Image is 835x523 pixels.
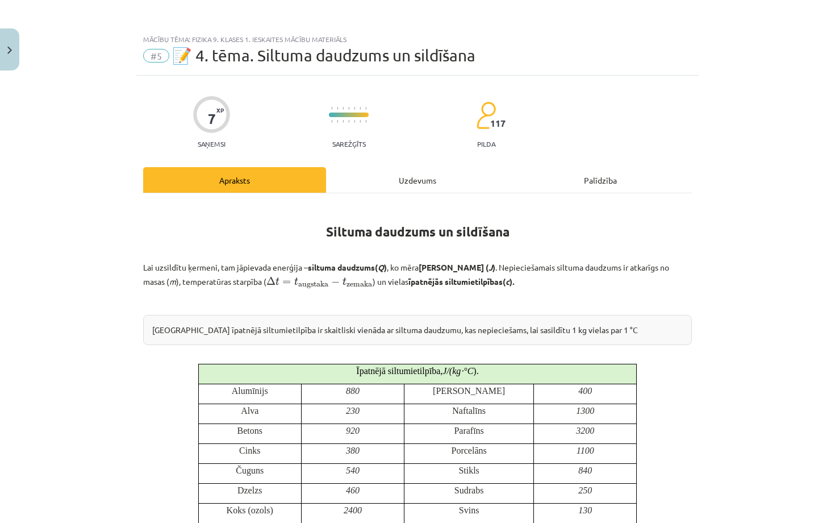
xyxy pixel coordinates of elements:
[337,120,338,123] img: icon-short-line-57e1e144782c952c97e751825c79c345078a6d821885a25fce030b3d8c18986b.svg
[282,280,291,285] span: =
[490,118,506,128] span: 117
[344,505,362,515] : 2400
[298,281,328,288] span: augstaka
[346,446,360,455] : 380
[454,485,484,495] span: Sudrabs
[237,485,262,495] span: Dzelzs
[461,366,464,376] : ⋅
[208,111,216,127] div: 7
[193,140,230,148] p: Saņemsi
[354,107,355,110] img: icon-short-line-57e1e144782c952c97e751825c79c345078a6d821885a25fce030b3d8c18986b.svg
[419,262,495,272] b: [PERSON_NAME] ( )
[356,366,442,376] span: Īpatnējā siltumietilpība,
[360,107,361,110] img: icon-short-line-57e1e144782c952c97e751825c79c345078a6d821885a25fce030b3d8c18986b.svg
[337,107,338,110] img: icon-short-line-57e1e144782c952c97e751825c79c345078a6d821885a25fce030b3d8c18986b.svg
[476,101,496,130] img: students-c634bb4e5e11cddfef0936a35e636f08e4e9abd3cc4e673bd6f9a4125e45ecb1.svg
[331,120,332,123] img: icon-short-line-57e1e144782c952c97e751825c79c345078a6d821885a25fce030b3d8c18986b.svg
[331,278,340,286] span: −
[169,276,176,287] em: m
[578,505,592,515] : 130
[326,223,510,240] strong: Siltuma daudzums un sildīšana
[433,386,505,396] span: [PERSON_NAME]
[360,120,361,123] img: icon-short-line-57e1e144782c952c97e751825c79c345078a6d821885a25fce030b3d8c18986b.svg
[143,315,692,345] div: [GEOGRAPHIC_DATA] īpatnējā siltumietilpība ir skaitliski vienāda ar siltuma daudzumu, kas nepieci...
[143,261,692,289] p: Lai uzsildītu ķermeni, tam jāpievada enerģija – , ko mēra . Nepieciešamais siltuma daudzums ir at...
[489,262,492,272] em: J
[578,485,592,495] : 250
[473,366,478,376] span: ).
[143,35,692,43] div: Mācību tēma: Fizika 9. klases 1. ieskaites mācību materiāls
[509,167,692,193] div: Palīdzība
[578,386,592,396] : 400
[236,466,264,475] span: Čuguns
[454,426,483,435] span: Parafīns
[365,120,366,123] img: icon-short-line-57e1e144782c952c97e751825c79c345078a6d821885a25fce030b3d8c18986b.svg
[343,277,346,285] span: t
[237,426,262,435] span: Betons
[464,366,467,376] : °
[467,366,474,376] : C
[365,107,366,110] img: icon-short-line-57e1e144782c952c97e751825c79c345078a6d821885a25fce030b3d8c18986b.svg
[241,406,258,416] span: Alva
[458,466,479,475] span: Stikls
[576,426,594,435] : 3200
[346,406,360,416] : 230
[452,366,461,376] : kg
[354,120,355,123] img: icon-short-line-57e1e144782c952c97e751825c79c345078a6d821885a25fce030b3d8c18986b.svg
[227,505,273,515] span: Koks (ozols)
[378,262,384,272] em: Q
[446,366,452,376] : /(
[266,277,275,285] span: Δ
[577,446,594,455] : 1100
[348,120,349,123] img: icon-short-line-57e1e144782c952c97e751825c79c345078a6d821885a25fce030b3d8c18986b.svg
[331,107,332,110] img: icon-short-line-57e1e144782c952c97e751825c79c345078a6d821885a25fce030b3d8c18986b.svg
[346,426,360,435] : 920
[308,262,375,272] b: siltuma daudzums
[343,120,344,123] img: icon-short-line-57e1e144782c952c97e751825c79c345078a6d821885a25fce030b3d8c18986b.svg
[503,276,514,287] strong: ( )
[375,262,387,272] strong: ( )
[408,276,503,287] b: īpatnējās siltumietilpības
[459,505,479,515] span: Svins
[143,49,169,63] span: #5
[506,276,510,287] em: с
[172,46,475,65] span: 📝 4. tēma. Siltuma daudzums un sildīšana
[477,140,495,148] p: pilda
[343,107,344,110] img: icon-short-line-57e1e144782c952c97e751825c79c345078a6d821885a25fce030b3d8c18986b.svg
[346,386,360,396] : 880
[294,277,298,285] span: t
[346,466,360,475] : 540
[512,276,514,287] em: .
[143,167,326,193] div: Apraksts
[275,277,279,285] span: t
[239,446,260,455] span: Cinks
[452,406,486,416] span: Naftalīns
[576,406,594,416] : 1300
[348,107,349,110] img: icon-short-line-57e1e144782c952c97e751825c79c345078a6d821885a25fce030b3d8c18986b.svg
[7,47,12,54] img: icon-close-lesson-0947bae3869378f0d4975bcd49f059093ad1ed9edebbc8119c70593378902aed.svg
[216,107,224,113] span: XP
[442,366,446,376] : J
[232,386,268,396] span: Alumīnijs
[332,140,366,148] p: Sarežģīts
[346,281,372,287] span: zemaka
[346,485,360,495] : 460
[326,167,509,193] div: Uzdevums
[452,446,487,455] span: Porcelāns
[578,466,592,475] : 840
